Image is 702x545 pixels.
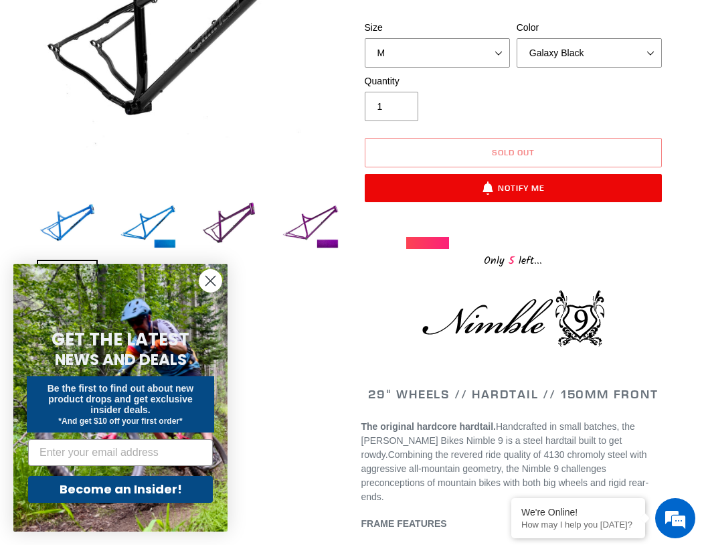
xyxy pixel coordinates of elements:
span: Combining the revered ride quality of 4130 chromoly steel with aggressive all-mountain geometry, ... [361,449,649,502]
b: FRAME FEATURES [361,518,447,529]
button: Close dialog [199,269,222,293]
img: Load image into Gallery viewer, NIMBLE 9 - Frameset [199,195,260,256]
span: NEWS AND DEALS [55,349,187,370]
img: Load image into Gallery viewer, NIMBLE 9 - Frameset [37,195,98,256]
span: Sold out [492,147,535,157]
button: Become an Insider! [28,476,213,503]
input: Enter your email address [28,439,213,466]
img: Load image into Gallery viewer, NIMBLE 9 - Frameset [280,195,341,256]
span: *And get $10 off your first order* [58,416,182,426]
label: Color [517,21,662,35]
p: How may I help you today? [521,520,635,530]
span: 5 [505,252,519,269]
div: Only left... [406,249,620,270]
img: Load image into Gallery viewer, NIMBLE 9 - Frameset [118,195,179,256]
label: Quantity [365,74,510,88]
span: Handcrafted in small batches, the [PERSON_NAME] Bikes Nimble 9 is a steel hardtail built to get r... [361,421,635,460]
strong: The original hardcore hardtail. [361,421,496,432]
span: 29" WHEELS // HARDTAIL // 150MM FRONT [368,386,659,402]
div: We're Online! [521,507,635,518]
button: Notify Me [365,174,663,202]
label: Size [365,21,510,35]
span: Be the first to find out about new product drops and get exclusive insider deals. [48,383,194,415]
button: Sold out [365,138,663,167]
span: GET THE LATEST [52,327,189,352]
